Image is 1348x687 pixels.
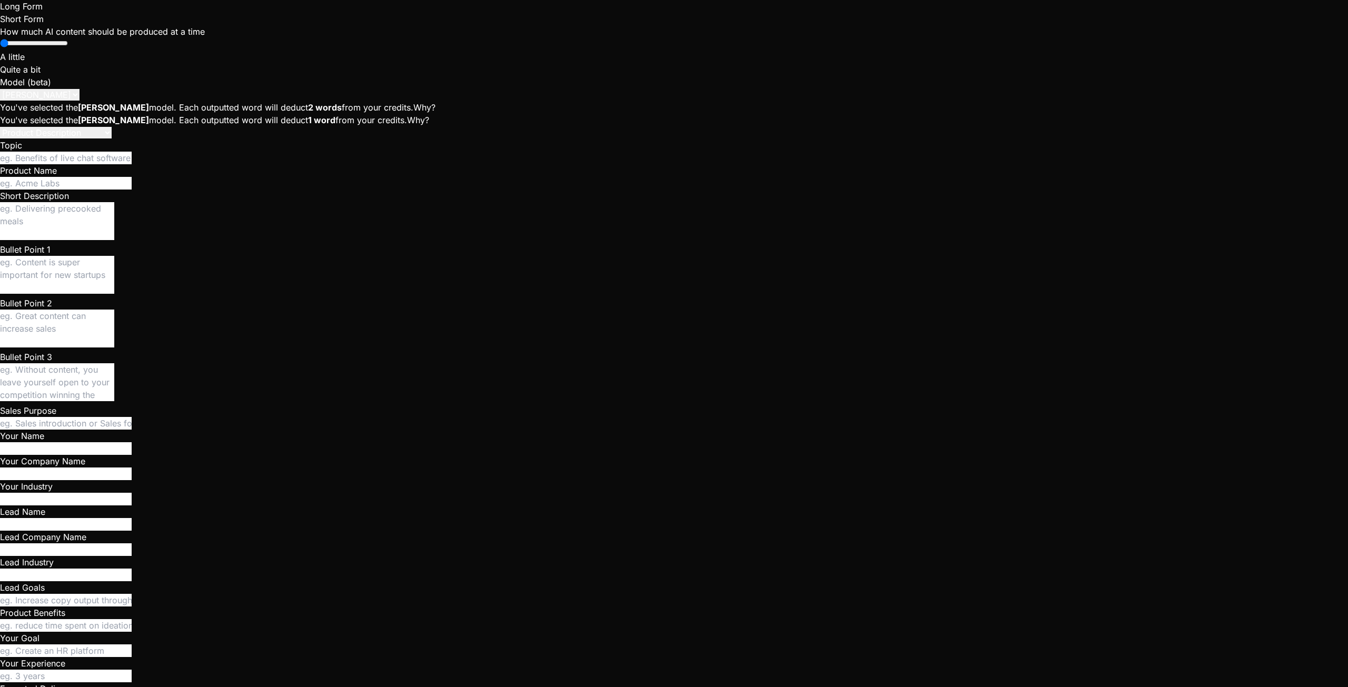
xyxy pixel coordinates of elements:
[407,115,429,125] a: Why?
[78,102,149,113] strong: [PERSON_NAME]
[308,115,335,125] strong: 1 word
[308,102,342,113] strong: 2 words
[78,115,149,125] strong: [PERSON_NAME]
[413,102,435,113] a: Why?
